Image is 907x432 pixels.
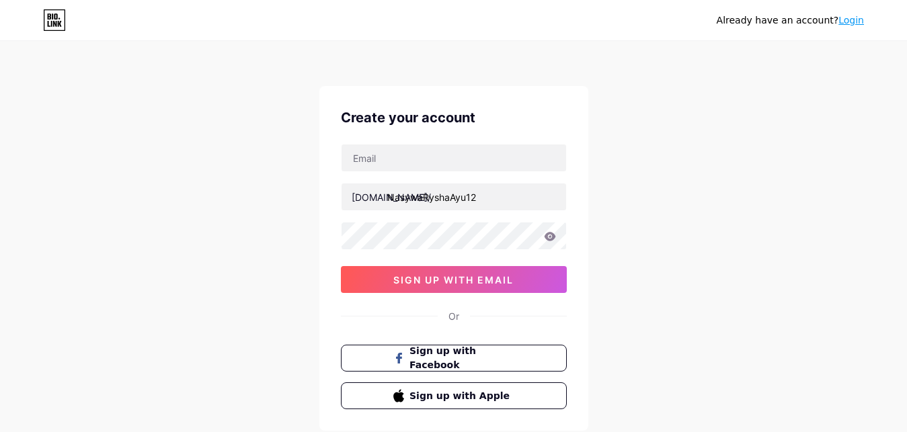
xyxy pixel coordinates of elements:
a: Login [838,15,864,26]
button: Sign up with Facebook [341,345,567,372]
div: Create your account [341,107,567,128]
input: Email [342,144,566,171]
input: username [342,183,566,210]
button: Sign up with Apple [341,382,567,409]
div: [DOMAIN_NAME]/ [352,190,431,204]
div: Already have an account? [717,13,864,28]
span: Sign up with Apple [409,389,514,403]
div: Or [448,309,459,323]
button: sign up with email [341,266,567,293]
span: sign up with email [393,274,514,286]
span: Sign up with Facebook [409,344,514,372]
